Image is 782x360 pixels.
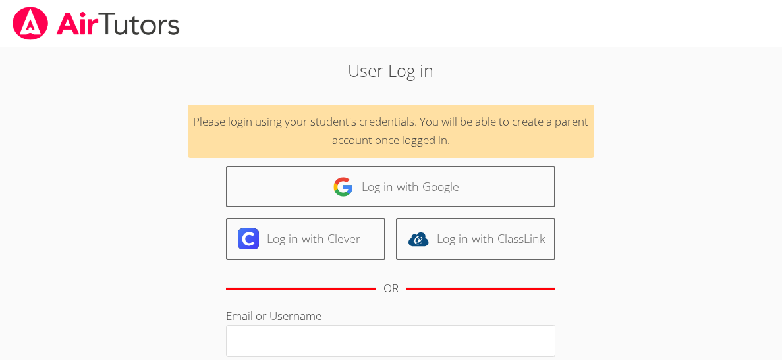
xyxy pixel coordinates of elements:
[333,176,354,197] img: google-logo-50288ca7cdecda66e5e0955fdab243c47b7ad437acaf1139b6f446037453330a.svg
[226,308,321,323] label: Email or Username
[226,218,385,259] a: Log in with Clever
[188,105,594,159] div: Please login using your student's credentials. You will be able to create a parent account once l...
[11,7,181,40] img: airtutors_banner-c4298cdbf04f3fff15de1276eac7730deb9818008684d7c2e4769d2f7ddbe033.png
[383,279,399,298] div: OR
[180,58,602,83] h2: User Log in
[226,166,555,207] a: Log in with Google
[408,228,429,249] img: classlink-logo-d6bb404cc1216ec64c9a2012d9dc4662098be43eaf13dc465df04b49fa7ab582.svg
[396,218,555,259] a: Log in with ClassLink
[238,228,259,249] img: clever-logo-6eab21bc6e7a338710f1a6ff85c0baf02591cd810cc4098c63d3a4b26e2feb20.svg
